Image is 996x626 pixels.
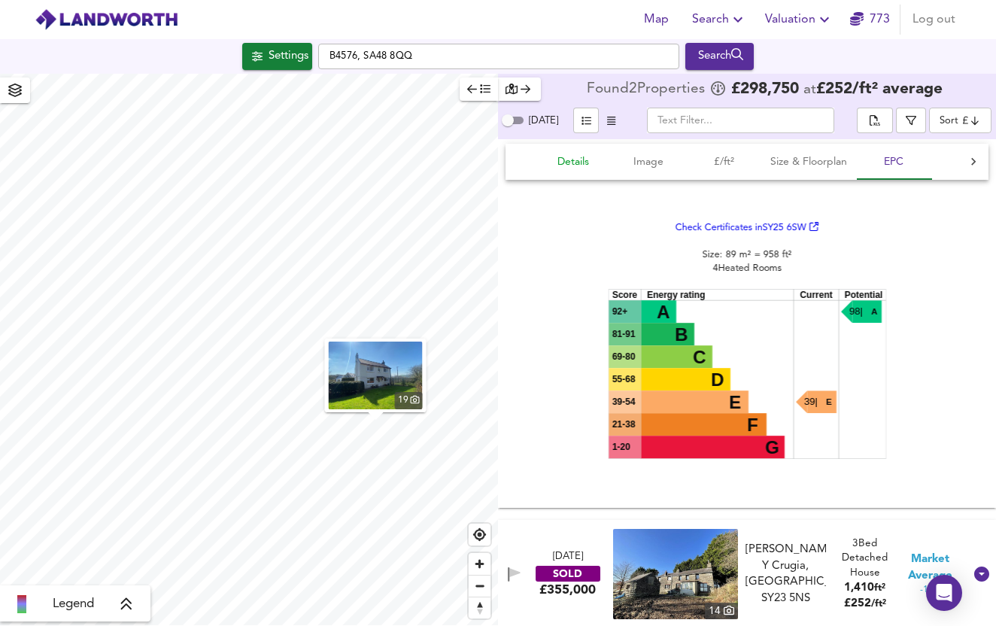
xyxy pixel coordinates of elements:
[731,82,799,97] span: £ 298,750
[539,582,596,598] div: £355,000
[747,414,758,434] tspan: F
[844,598,886,609] span: £ 252
[689,47,750,66] div: Search
[685,43,754,70] button: Search
[816,81,943,97] span: £ 252 / ft² average
[269,47,308,66] div: Settings
[803,83,816,97] span: at
[973,565,991,583] svg: Show Details
[638,9,674,30] span: Map
[940,114,958,128] div: Sort
[871,599,886,609] span: / ft²
[765,9,834,30] span: Valuation
[685,43,754,70] div: Run Your Search
[849,305,862,317] text: 98 |
[874,583,885,593] span: ft²
[545,153,602,172] span: Details
[846,5,894,35] button: 773
[920,584,941,597] span: -15%
[395,392,423,409] div: 19
[613,529,738,619] img: property thumbnail
[692,9,747,30] span: Search
[711,369,724,389] tspan: D
[612,305,627,316] tspan: 92+
[803,396,817,407] text: 39 |
[844,582,874,594] span: 1,410
[613,529,738,619] a: property thumbnail 14
[587,82,709,97] div: Found 2 Propert ies
[906,5,961,35] button: Log out
[632,5,680,35] button: Map
[612,373,635,384] tspan: 55-68
[897,552,963,584] span: Market Average
[850,9,890,30] a: 773
[242,43,312,70] div: Click to configure Search Settings
[469,575,490,597] button: Zoom out
[318,44,679,69] input: Enter a location...
[612,351,635,361] tspan: 69-80
[553,550,583,564] div: [DATE]
[871,307,877,316] text: A
[676,223,819,232] a: Check Certificates inSY25 6SW
[686,5,753,35] button: Search
[469,597,490,618] button: Reset bearing to north
[926,575,962,611] div: Open Intercom Messenger
[53,595,94,613] span: Legend
[469,553,490,575] button: Zoom in
[693,346,706,366] tspan: C
[242,43,312,70] button: Settings
[329,342,423,409] a: property thumbnail 19
[612,441,630,451] tspan: 1-20
[765,436,779,457] tspan: G
[612,418,635,429] tspan: 21-38
[620,153,677,172] span: Image
[729,391,741,412] tspan: E
[832,536,897,580] div: 3 Bed Detached House
[844,290,882,300] text: Potential
[826,397,832,406] text: E
[612,396,635,406] tspan: 39-54
[536,566,600,582] div: SOLD
[35,8,178,31] img: logo
[469,524,490,545] button: Find my location
[929,108,991,133] div: Sort
[759,5,840,35] button: Valuation
[800,290,832,300] text: Current
[745,542,826,606] div: [PERSON_NAME] Y Crugia, [GEOGRAPHIC_DATA], SY23 5NS
[770,153,847,172] span: Size & Floorplan
[325,339,427,412] button: property thumbnail 19
[529,116,558,126] span: [DATE]
[329,342,423,409] img: property thumbnail
[609,221,886,463] div: Size: 89 m² = 958 ft² 4 Heated Rooms
[647,290,705,300] text: Energy rating
[912,9,955,30] span: Log out
[657,301,670,321] tspan: A
[857,108,893,133] div: split button
[612,328,635,339] tspan: 81-91
[612,290,637,300] text: Score
[647,108,834,133] input: Text Filter...
[695,153,752,172] span: £/ft²
[675,324,688,344] tspan: B
[705,603,738,619] div: 14
[865,153,922,172] span: EPC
